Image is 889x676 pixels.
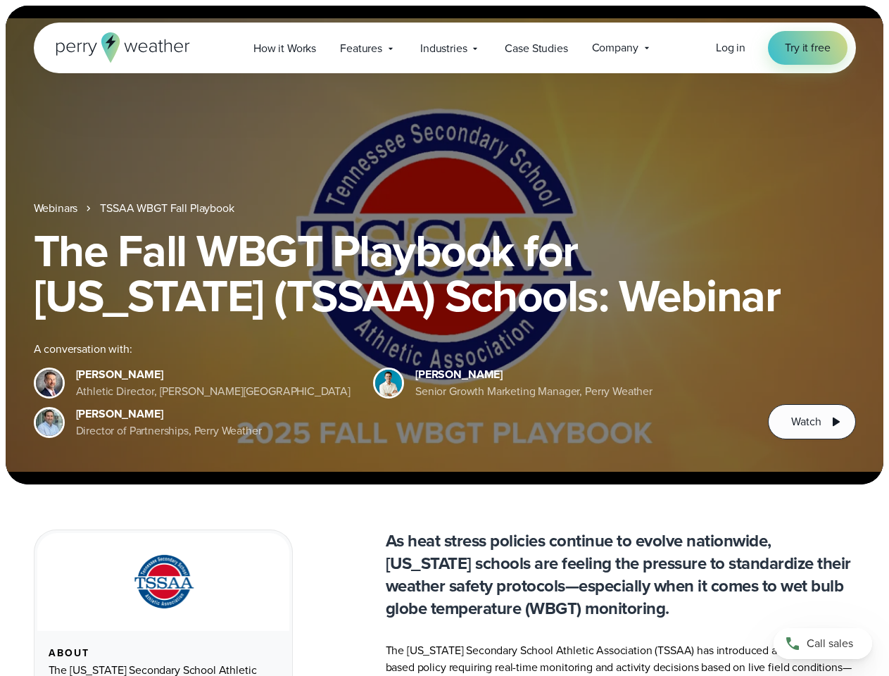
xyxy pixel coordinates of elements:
[807,635,853,652] span: Call sales
[791,413,821,430] span: Watch
[34,341,746,358] div: A conversation with:
[36,370,63,396] img: Brian Wyatt
[505,40,567,57] span: Case Studies
[592,39,638,56] span: Company
[340,40,382,57] span: Features
[76,383,351,400] div: Athletic Director, [PERSON_NAME][GEOGRAPHIC_DATA]
[375,370,402,396] img: Spencer Patton, Perry Weather
[785,39,830,56] span: Try it free
[76,366,351,383] div: [PERSON_NAME]
[76,406,262,423] div: [PERSON_NAME]
[253,40,316,57] span: How it Works
[34,200,78,217] a: Webinars
[386,530,856,620] p: As heat stress policies continue to evolve nationwide, [US_STATE] schools are feeling the pressur...
[34,200,856,217] nav: Breadcrumb
[241,34,328,63] a: How it Works
[768,31,847,65] a: Try it free
[49,648,278,659] div: About
[100,200,234,217] a: TSSAA WBGT Fall Playbook
[415,383,652,400] div: Senior Growth Marketing Manager, Perry Weather
[420,40,467,57] span: Industries
[768,404,855,439] button: Watch
[415,366,652,383] div: [PERSON_NAME]
[36,409,63,436] img: Jeff Wood
[716,39,745,56] a: Log in
[76,423,262,439] div: Director of Partnerships, Perry Weather
[774,628,872,659] a: Call sales
[34,228,856,318] h1: The Fall WBGT Playbook for [US_STATE] (TSSAA) Schools: Webinar
[493,34,579,63] a: Case Studies
[116,550,210,614] img: TSSAA-Tennessee-Secondary-School-Athletic-Association.svg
